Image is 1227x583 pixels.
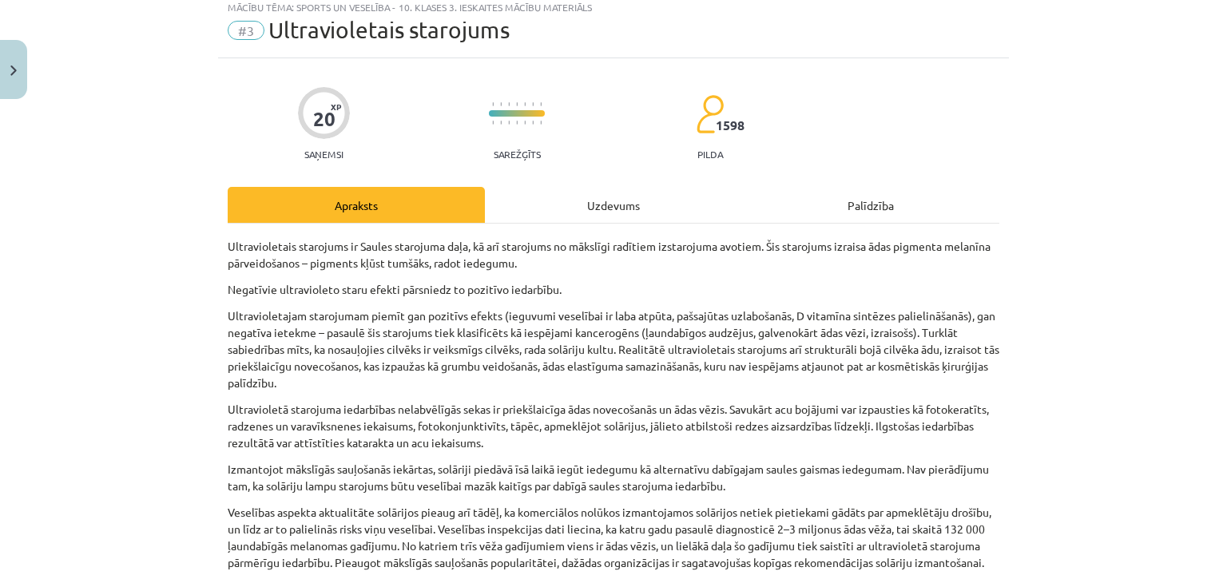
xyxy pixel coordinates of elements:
p: pilda [697,149,723,160]
p: Sarežģīts [494,149,541,160]
span: XP [331,102,341,111]
img: icon-short-line-57e1e144782c952c97e751825c79c345078a6d821885a25fce030b3d8c18986b.svg [500,121,502,125]
img: icon-short-line-57e1e144782c952c97e751825c79c345078a6d821885a25fce030b3d8c18986b.svg [524,121,526,125]
div: Mācību tēma: Sports un veselība - 10. klases 3. ieskaites mācību materiāls [228,2,999,13]
img: icon-short-line-57e1e144782c952c97e751825c79c345078a6d821885a25fce030b3d8c18986b.svg [492,121,494,125]
img: students-c634bb4e5e11cddfef0936a35e636f08e4e9abd3cc4e673bd6f9a4125e45ecb1.svg [696,94,724,134]
div: Apraksts [228,187,485,223]
img: icon-short-line-57e1e144782c952c97e751825c79c345078a6d821885a25fce030b3d8c18986b.svg [532,102,534,106]
p: Ultravioletais starojums ir Saules starojuma daļa, kā arī starojums no mākslīgi radītiem izstaroj... [228,238,999,272]
span: 1598 [716,118,745,133]
img: icon-short-line-57e1e144782c952c97e751825c79c345078a6d821885a25fce030b3d8c18986b.svg [540,121,542,125]
img: icon-short-line-57e1e144782c952c97e751825c79c345078a6d821885a25fce030b3d8c18986b.svg [516,121,518,125]
img: icon-short-line-57e1e144782c952c97e751825c79c345078a6d821885a25fce030b3d8c18986b.svg [500,102,502,106]
p: Negatīvie ultravioleto staru efekti pārsniedz to pozitīvo iedarbību. [228,281,999,298]
img: icon-short-line-57e1e144782c952c97e751825c79c345078a6d821885a25fce030b3d8c18986b.svg [516,102,518,106]
p: Veselības aspekta aktualitāte solārijos pieaug arī tādēļ, ka komerciālos nolūkos izmantojamos sol... [228,504,999,571]
img: icon-short-line-57e1e144782c952c97e751825c79c345078a6d821885a25fce030b3d8c18986b.svg [532,121,534,125]
div: Uzdevums [485,187,742,223]
img: icon-short-line-57e1e144782c952c97e751825c79c345078a6d821885a25fce030b3d8c18986b.svg [492,102,494,106]
p: Saņemsi [298,149,350,160]
div: 20 [313,108,336,130]
p: Ultravioletajam starojumam piemīt gan pozitīvs efekts (ieguvumi veselībai ir laba atpūta, pašsajū... [228,307,999,391]
span: Ultravioletais starojums [268,17,510,43]
img: icon-close-lesson-0947bae3869378f0d4975bcd49f059093ad1ed9edebbc8119c70593378902aed.svg [10,65,17,76]
div: Palīdzība [742,187,999,223]
p: Izmantojot mākslīgās sauļošanās iekārtas, solāriji piedāvā īsā laikā iegūt iedegumu kā alternatīv... [228,461,999,494]
img: icon-short-line-57e1e144782c952c97e751825c79c345078a6d821885a25fce030b3d8c18986b.svg [508,102,510,106]
img: icon-short-line-57e1e144782c952c97e751825c79c345078a6d821885a25fce030b3d8c18986b.svg [524,102,526,106]
p: Ultravioletā starojuma iedarbības nelabvēlīgās sekas ir priekšlaicīga ādas novecošanās un ādas vē... [228,401,999,451]
span: #3 [228,21,264,40]
img: icon-short-line-57e1e144782c952c97e751825c79c345078a6d821885a25fce030b3d8c18986b.svg [508,121,510,125]
img: icon-short-line-57e1e144782c952c97e751825c79c345078a6d821885a25fce030b3d8c18986b.svg [540,102,542,106]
